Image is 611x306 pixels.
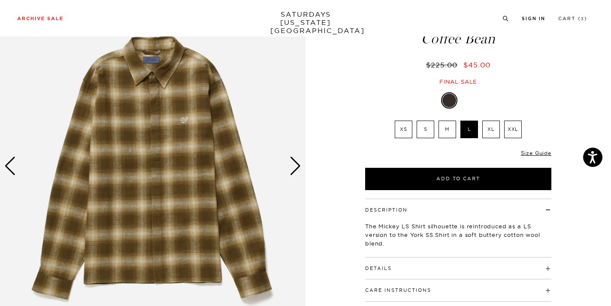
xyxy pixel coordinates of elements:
[364,32,553,46] span: Coffee Bean
[521,150,551,156] a: Size Guide
[482,121,500,138] label: XL
[460,121,478,138] label: L
[426,61,461,69] del: $225.00
[4,157,16,176] div: Previous slide
[417,121,434,138] label: S
[522,16,545,21] a: Sign In
[504,121,522,138] label: XXL
[395,121,412,138] label: XS
[17,16,64,21] a: Archive Sale
[364,1,553,46] h1: [PERSON_NAME] Linen Long Sleeve Shirt
[270,10,341,35] a: SATURDAYS[US_STATE][GEOGRAPHIC_DATA]
[365,168,551,190] button: Add to Cart
[290,157,301,176] div: Next slide
[581,17,584,21] small: 3
[364,78,553,85] div: Final sale
[365,266,392,271] button: Details
[558,16,587,21] a: Cart (3)
[463,61,490,69] span: $45.00
[439,121,456,138] label: M
[365,222,551,248] p: The Mickey LS Shirt silhouette is reintroduced as a LS version to the York SS Shirt in a soft but...
[365,208,408,212] button: Description
[365,288,431,293] button: Care Instructions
